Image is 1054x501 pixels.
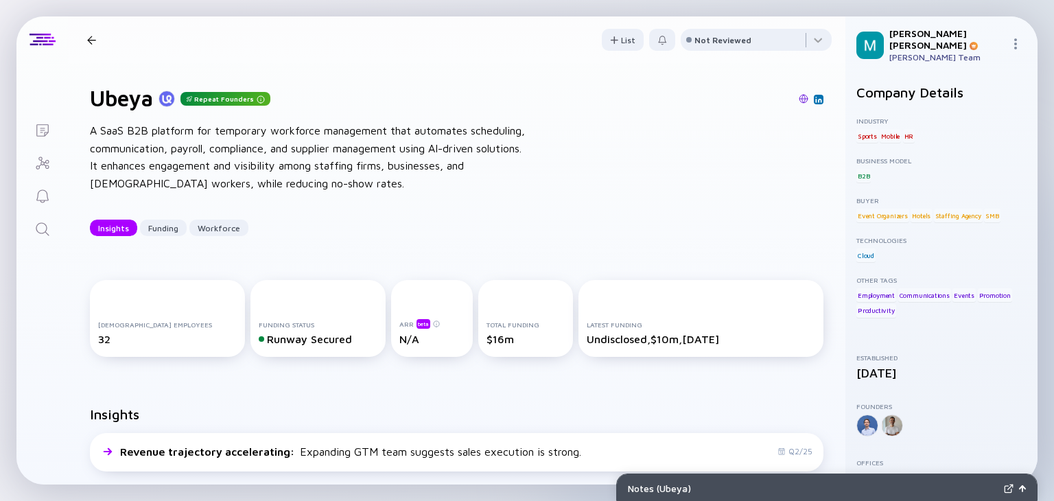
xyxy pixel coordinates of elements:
div: beta [417,319,430,329]
div: Notes ( Ubeya ) [628,482,998,494]
a: Search [16,211,68,244]
img: Ubeya Website [799,94,808,104]
a: Investor Map [16,145,68,178]
a: Reminders [16,178,68,211]
div: Mobile [880,129,901,143]
div: 32 [98,333,237,345]
div: Employment [856,288,896,302]
div: List [602,30,644,51]
div: Sports [856,129,878,143]
div: Cloud [856,248,876,262]
div: [PERSON_NAME] Team [889,52,1005,62]
img: Israel Flag [856,473,866,482]
div: Technologies [856,236,1027,244]
div: Runway Secured [259,333,377,345]
button: List [602,29,644,51]
div: B2B [856,169,871,183]
img: Ubeya Linkedin Page [815,96,822,103]
button: Insights [90,220,137,236]
div: Expanding GTM team suggests sales execution is strong. [120,445,581,458]
div: [DEMOGRAPHIC_DATA] Employees [98,321,237,329]
div: Workforce [189,218,248,239]
div: Staffing Agency [934,209,983,222]
div: Not Reviewed [694,35,751,45]
div: Established [856,353,1027,362]
div: Promotion [978,288,1012,302]
div: Insights [90,218,137,239]
img: Open Notes [1019,485,1026,492]
img: Menu [1010,38,1021,49]
div: Funding Status [259,321,377,329]
div: Total Funding [487,321,564,329]
div: Buyer [856,196,1027,205]
img: Mordechai Profile Picture [856,32,884,59]
h2: Insights [90,406,139,422]
div: Hotels [911,209,932,222]
div: Communications [898,288,951,302]
div: Other Tags [856,276,1027,284]
div: Undisclosed, $10m, [DATE] [587,333,815,345]
div: A SaaS B2B platform for temporary workforce management that automates scheduling, communication, ... [90,122,529,192]
div: Tel Aviv-Yafo , [869,472,932,484]
a: Lists [16,113,68,145]
div: [DATE] [856,366,1027,380]
div: SMB [984,209,1000,222]
button: Funding [140,220,187,236]
div: Latest Funding [587,321,815,329]
div: $16m [487,333,564,345]
div: Event Organizers [856,209,909,222]
h2: Company Details [856,84,1027,100]
div: N/A [399,333,465,345]
div: Founders [856,402,1027,410]
div: Israel [935,472,958,484]
div: Offices [856,458,1027,467]
div: Business Model [856,156,1027,165]
div: Q2/25 [777,446,812,456]
div: Industry [856,117,1027,125]
div: Funding [140,218,187,239]
h1: Ubeya [90,85,153,111]
div: HR [903,129,915,143]
div: Productivity [856,304,896,318]
button: Workforce [189,220,248,236]
div: Events [952,288,976,302]
div: [PERSON_NAME] [PERSON_NAME] [889,27,1005,51]
div: Repeat Founders [180,92,270,106]
span: Revenue trajectory accelerating : [120,445,297,458]
img: Expand Notes [1004,484,1014,493]
div: ARR [399,318,465,329]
